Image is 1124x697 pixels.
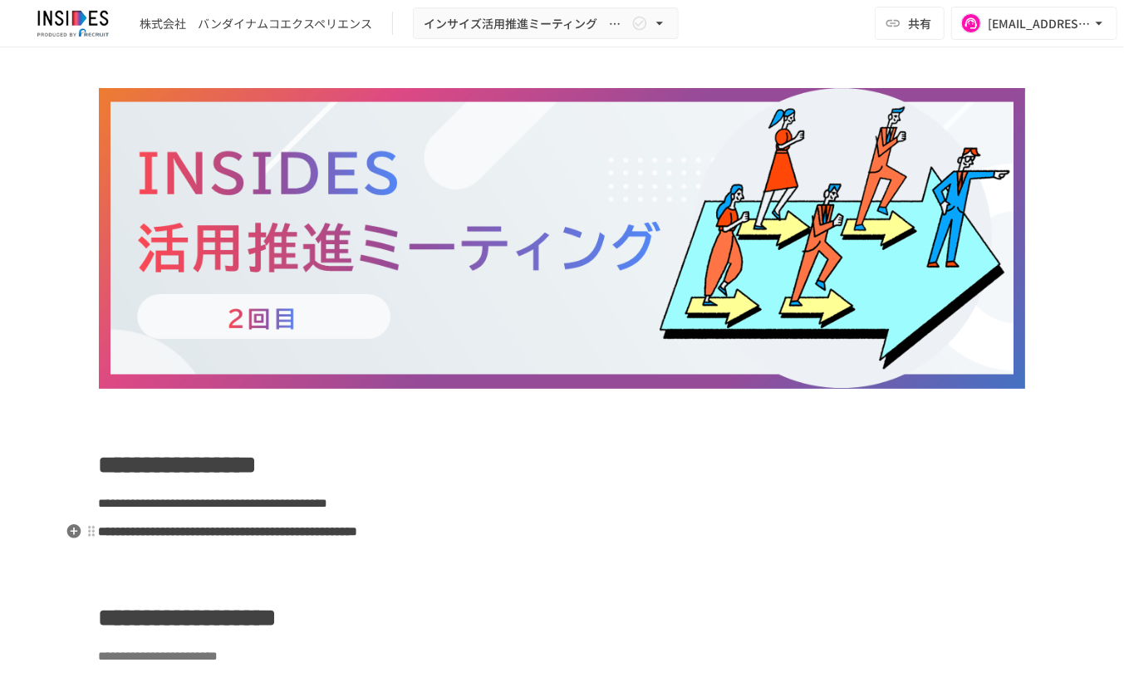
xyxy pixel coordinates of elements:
img: JmGSPSkPjKwBq77AtHmwC7bJguQHJlCRQfAXtnx4WuV [20,10,126,37]
span: 共有 [908,14,931,32]
img: za6eQUHEaGKxByMHubi3MhqgF8PQXhb8t8vjt78ibhL [99,88,1026,389]
button: [EMAIL_ADDRESS][DOMAIN_NAME] [951,7,1117,40]
button: 共有 [875,7,945,40]
button: インサイズ活用推進ミーティング ～2回目～ [413,7,679,40]
span: インサイズ活用推進ミーティング ～2回目～ [424,13,628,34]
div: 株式会社 バンダイナムコエクスペリエンス [140,15,372,32]
div: [EMAIL_ADDRESS][DOMAIN_NAME] [988,13,1091,34]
